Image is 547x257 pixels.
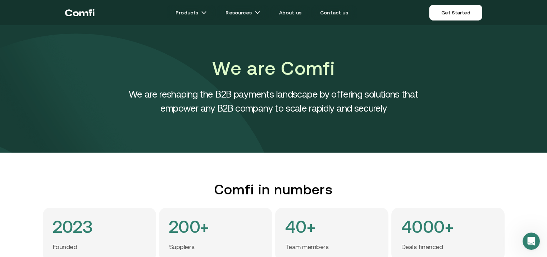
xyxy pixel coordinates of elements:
h4: We are reshaping the B2B payments landscape by offering solutions that empower any B2B company to... [112,87,436,115]
a: Resourcesarrow icons [217,5,269,20]
a: Contact us [311,5,357,20]
a: Return to the top of the Comfi home page [65,2,95,23]
p: Founded [53,243,77,251]
p: Suppliers [169,243,195,251]
h4: 2023 [53,218,93,236]
img: arrow icons [201,10,207,15]
p: Deals financed [401,243,443,251]
img: arrow icons [255,10,260,15]
h4: 200+ [169,218,209,236]
h4: 4000+ [401,218,453,236]
h2: Comfi in numbers [43,181,505,198]
h1: We are Comfi [112,55,436,81]
a: About us [270,5,310,20]
p: Team members [285,243,329,251]
h4: 40+ [285,218,315,236]
a: Productsarrow icons [167,5,215,20]
iframe: Intercom live chat [523,233,540,250]
a: Get Started [429,5,482,21]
